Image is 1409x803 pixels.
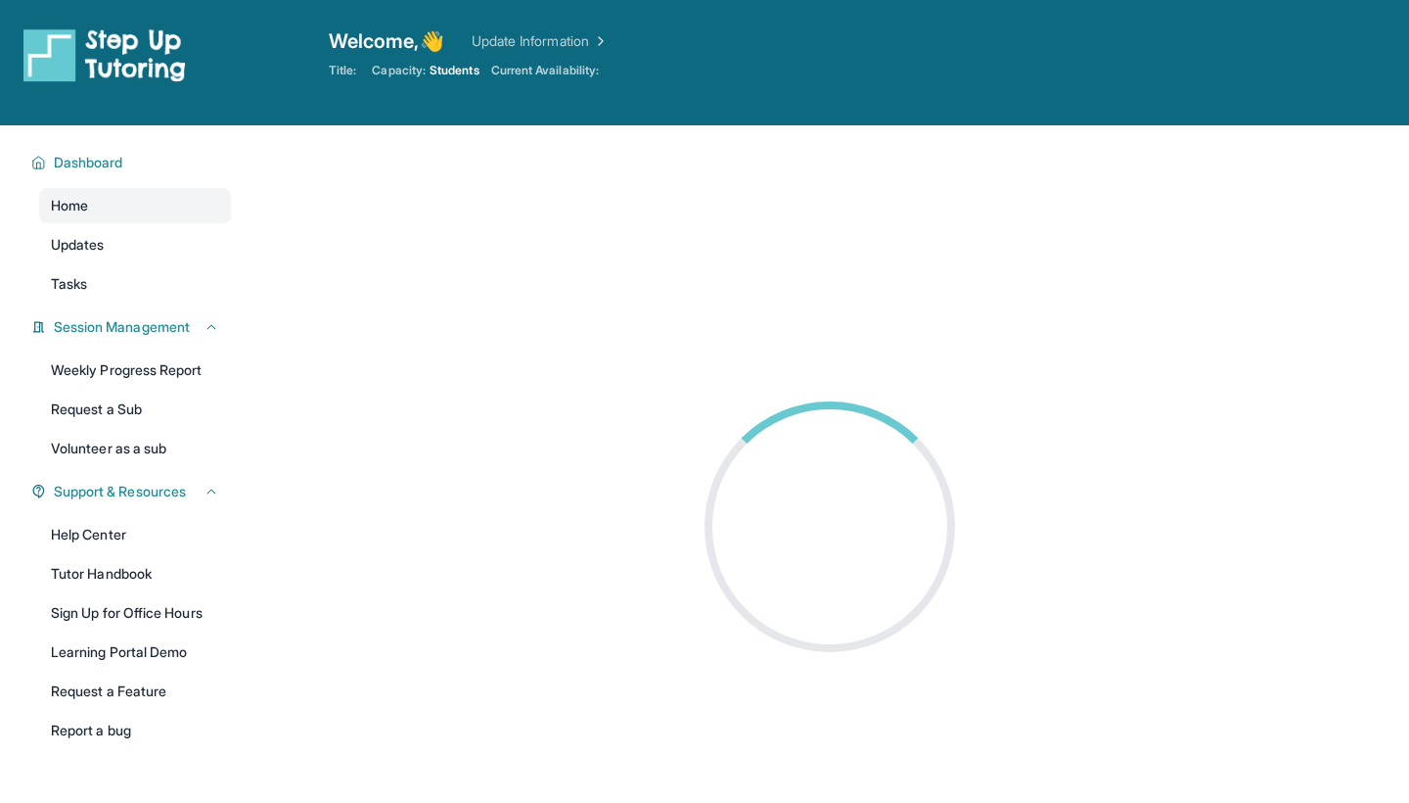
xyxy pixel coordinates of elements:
a: Learning Portal Demo [39,635,231,670]
button: Support & Resources [46,482,219,501]
span: Dashboard [54,153,123,172]
a: Volunteer as a sub [39,431,231,466]
a: Request a Feature [39,674,231,709]
span: Session Management [54,317,190,337]
span: Title: [329,63,356,78]
span: Home [51,196,88,215]
a: Updates [39,227,231,262]
a: Report a bug [39,713,231,748]
span: Welcome, 👋 [329,27,444,55]
span: Capacity: [372,63,426,78]
a: Weekly Progress Report [39,353,231,388]
a: Home [39,188,231,223]
a: Tasks [39,266,231,302]
span: Support & Resources [54,482,186,501]
a: Update Information [472,31,609,51]
a: Tutor Handbook [39,556,231,591]
a: Request a Sub [39,392,231,427]
img: Chevron Right [589,31,609,51]
a: Sign Up for Office Hours [39,595,231,631]
img: logo [23,27,186,82]
span: Current Availability: [491,63,599,78]
span: Updates [51,235,105,255]
button: Dashboard [46,153,219,172]
button: Session Management [46,317,219,337]
span: Students [430,63,479,78]
a: Help Center [39,517,231,552]
span: Tasks [51,274,87,294]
